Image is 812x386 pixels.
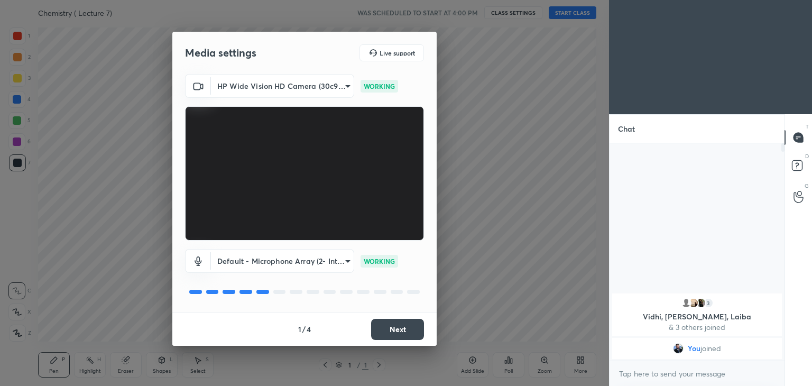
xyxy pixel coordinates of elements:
span: You [688,344,700,353]
p: T [806,123,809,131]
h4: / [302,324,306,335]
p: & 3 others joined [619,323,776,332]
h5: Live support [380,50,415,56]
img: b7d349f71d3744cf8e9ff3ed01643968.jpg [688,298,699,308]
span: joined [700,344,721,353]
p: WORKING [364,256,395,266]
p: Vidhi, [PERSON_NAME], Laiba [619,313,776,321]
p: WORKING [364,81,395,91]
img: cb5e8b54239f41d58777b428674fb18d.jpg [673,343,684,354]
p: G [805,182,809,190]
img: db20228b9edd4c0481539d9b1aeddc0e.jpg [696,298,706,308]
img: default.png [681,298,691,308]
h2: Media settings [185,46,256,60]
div: HP Wide Vision HD Camera (30c9:0069) [211,249,354,273]
p: Chat [610,115,643,143]
button: Next [371,319,424,340]
h4: 1 [298,324,301,335]
h4: 4 [307,324,311,335]
div: HP Wide Vision HD Camera (30c9:0069) [211,74,354,98]
p: D [805,152,809,160]
div: 3 [703,298,714,308]
div: grid [610,291,785,361]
